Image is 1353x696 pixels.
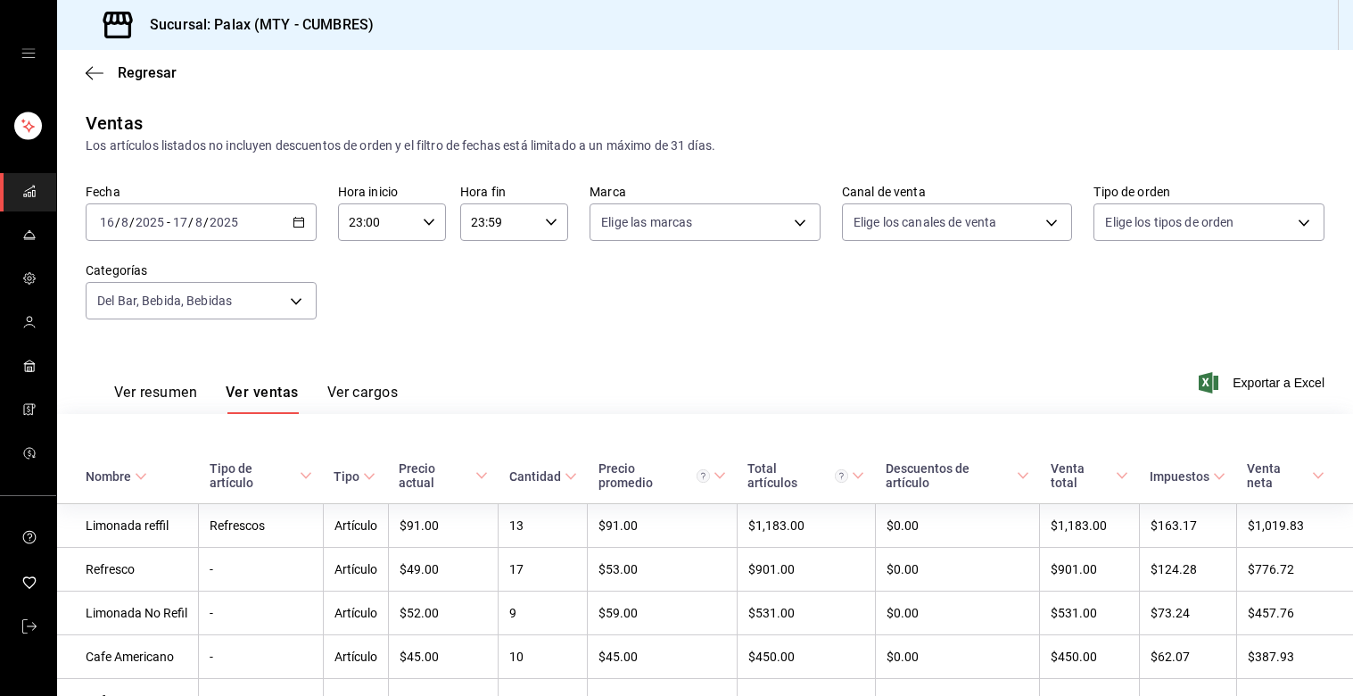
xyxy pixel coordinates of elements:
[1236,548,1353,592] td: $776.72
[194,215,203,229] input: --
[199,504,323,548] td: Refrescos
[499,635,588,679] td: 10
[334,469,375,484] span: Tipo
[323,548,388,592] td: Artículo
[210,461,312,490] span: Tipo de artículo
[210,461,296,490] div: Tipo de artículo
[499,504,588,548] td: 13
[590,186,821,198] label: Marca
[499,548,588,592] td: 17
[1150,469,1225,484] span: Impuestos
[57,548,199,592] td: Refresco
[1139,635,1236,679] td: $62.07
[118,64,177,81] span: Regresar
[737,548,875,592] td: $901.00
[86,64,177,81] button: Regresar
[114,384,398,414] div: navigation tabs
[737,504,875,548] td: $1,183.00
[188,215,194,229] span: /
[226,384,299,414] button: Ver ventas
[120,215,129,229] input: --
[209,215,239,229] input: ----
[203,215,209,229] span: /
[323,635,388,679] td: Artículo
[1040,635,1140,679] td: $450.00
[588,504,738,548] td: $91.00
[57,592,199,635] td: Limonada No Refil
[1139,592,1236,635] td: $73.24
[136,14,374,36] h3: Sucursal: Palax (MTY - CUMBRES)
[199,635,323,679] td: -
[172,215,188,229] input: --
[86,264,317,277] label: Categorías
[509,469,561,484] div: Cantidad
[97,292,232,310] span: Del Bar, Bebida, Bebidas
[460,186,568,198] label: Hora fin
[1247,461,1324,490] span: Venta neta
[875,548,1039,592] td: $0.00
[1093,186,1324,198] label: Tipo de orden
[601,213,692,231] span: Elige las marcas
[399,461,488,490] span: Precio actual
[99,215,115,229] input: --
[327,384,399,414] button: Ver cargos
[115,215,120,229] span: /
[167,215,170,229] span: -
[598,461,727,490] span: Precio promedio
[1051,461,1113,490] div: Venta total
[86,186,317,198] label: Fecha
[388,504,499,548] td: $91.00
[1202,372,1324,394] button: Exportar a Excel
[747,461,864,490] span: Total artículos
[114,384,197,414] button: Ver resumen
[588,635,738,679] td: $45.00
[1247,461,1308,490] div: Venta neta
[388,548,499,592] td: $49.00
[21,46,36,61] button: open drawer
[1040,592,1140,635] td: $531.00
[129,215,135,229] span: /
[1236,504,1353,548] td: $1,019.83
[737,592,875,635] td: $531.00
[588,592,738,635] td: $59.00
[1139,504,1236,548] td: $163.17
[199,592,323,635] td: -
[875,635,1039,679] td: $0.00
[875,592,1039,635] td: $0.00
[1105,213,1233,231] span: Elige los tipos de orden
[747,461,848,490] div: Total artículos
[875,504,1039,548] td: $0.00
[323,592,388,635] td: Artículo
[399,461,472,490] div: Precio actual
[1236,592,1353,635] td: $457.76
[588,548,738,592] td: $53.00
[1139,548,1236,592] td: $124.28
[1236,635,1353,679] td: $387.93
[86,110,143,137] div: Ventas
[334,469,359,484] div: Tipo
[886,461,1012,490] div: Descuentos de artículo
[737,635,875,679] td: $450.00
[835,469,848,483] svg: El total artículos considera cambios de precios en los artículos así como costos adicionales por ...
[1040,504,1140,548] td: $1,183.00
[842,186,1073,198] label: Canal de venta
[697,469,710,483] svg: Precio promedio = Total artículos / cantidad
[1040,548,1140,592] td: $901.00
[499,592,588,635] td: 9
[854,213,996,231] span: Elige los canales de venta
[86,469,147,484] span: Nombre
[886,461,1028,490] span: Descuentos de artículo
[1051,461,1129,490] span: Venta total
[388,592,499,635] td: $52.00
[57,635,199,679] td: Cafe Americano
[86,469,131,484] div: Nombre
[135,215,165,229] input: ----
[338,186,446,198] label: Hora inicio
[199,548,323,592] td: -
[57,504,199,548] td: Limonada reffil
[388,635,499,679] td: $45.00
[509,469,577,484] span: Cantidad
[86,137,1324,155] div: Los artículos listados no incluyen descuentos de orden y el filtro de fechas está limitado a un m...
[323,504,388,548] td: Artículo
